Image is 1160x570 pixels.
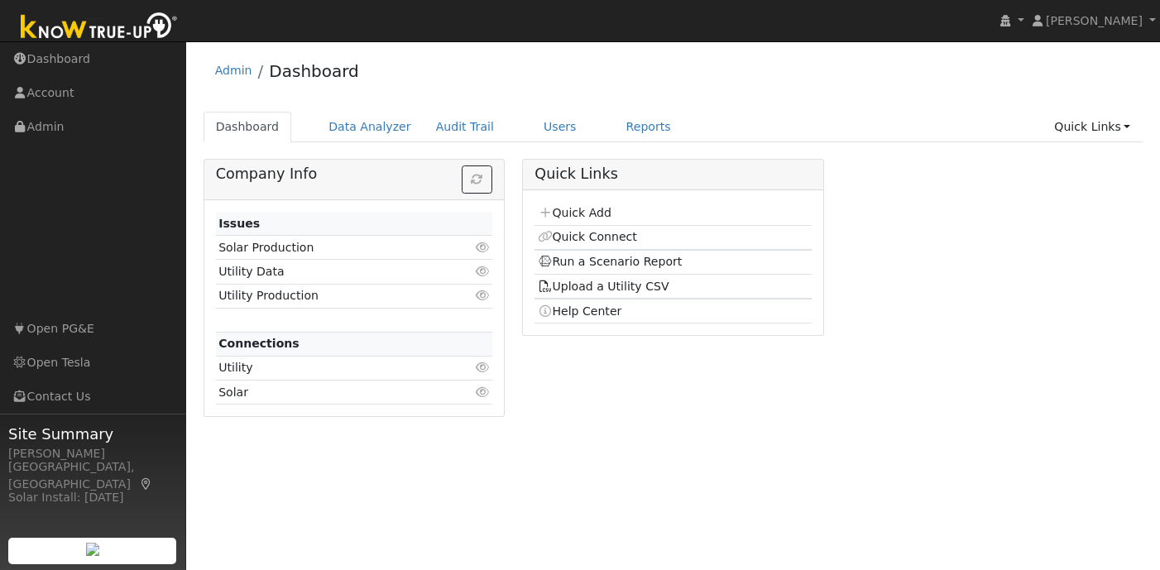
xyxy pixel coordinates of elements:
[139,477,154,491] a: Map
[8,445,177,462] div: [PERSON_NAME]
[216,236,448,260] td: Solar Production
[216,165,492,183] h5: Company Info
[1046,14,1143,27] span: [PERSON_NAME]
[316,112,424,142] a: Data Analyzer
[12,9,186,46] img: Know True-Up
[8,489,177,506] div: Solar Install: [DATE]
[216,356,448,380] td: Utility
[218,337,300,350] strong: Connections
[538,304,622,318] a: Help Center
[538,206,611,219] a: Quick Add
[475,290,490,301] i: Click to view
[218,217,260,230] strong: Issues
[215,64,252,77] a: Admin
[1042,112,1143,142] a: Quick Links
[531,112,589,142] a: Users
[216,381,448,405] td: Solar
[475,242,490,253] i: Click to view
[8,423,177,445] span: Site Summary
[216,260,448,284] td: Utility Data
[538,280,669,293] a: Upload a Utility CSV
[475,266,490,277] i: Click to view
[204,112,292,142] a: Dashboard
[614,112,683,142] a: Reports
[475,362,490,373] i: Click to view
[269,61,359,81] a: Dashboard
[216,284,448,308] td: Utility Production
[424,112,506,142] a: Audit Trail
[538,230,637,243] a: Quick Connect
[534,165,811,183] h5: Quick Links
[538,255,683,268] a: Run a Scenario Report
[86,543,99,556] img: retrieve
[475,386,490,398] i: Click to view
[8,458,177,493] div: [GEOGRAPHIC_DATA], [GEOGRAPHIC_DATA]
